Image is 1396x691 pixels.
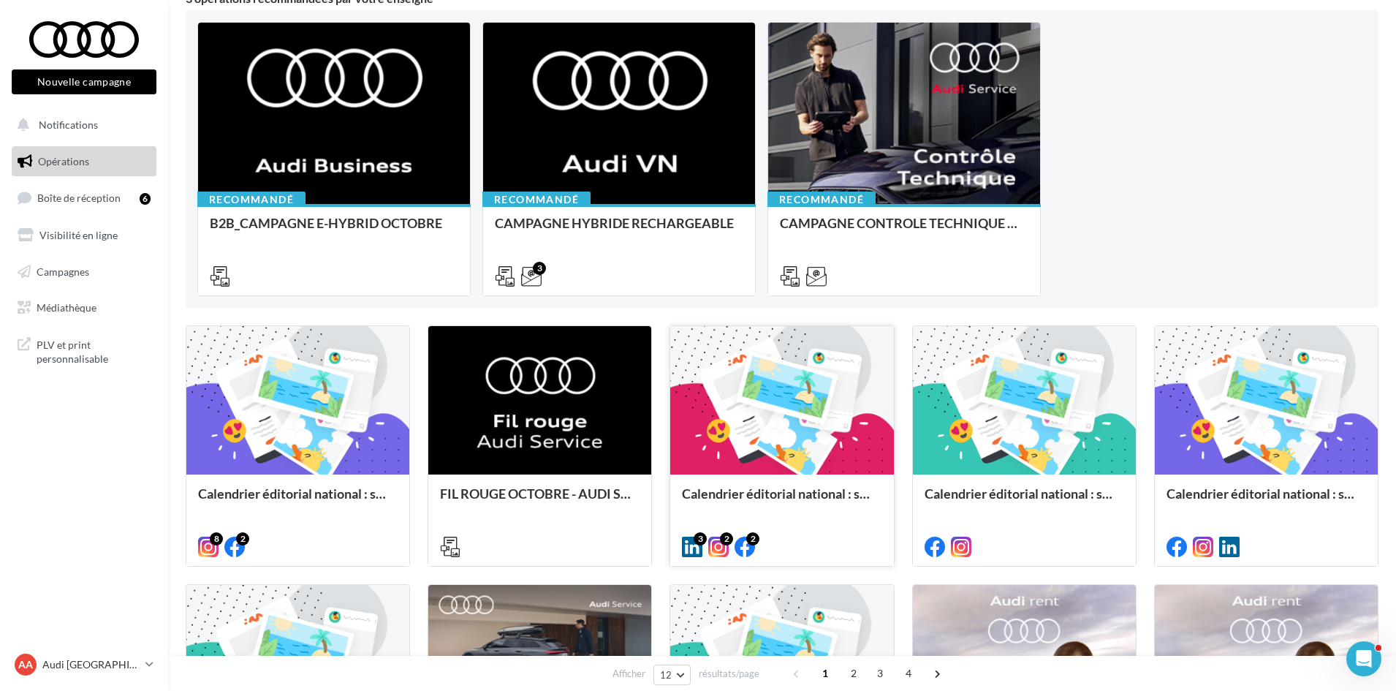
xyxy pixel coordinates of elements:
[9,220,159,251] a: Visibilité en ligne
[653,665,691,685] button: 12
[39,229,118,241] span: Visibilité en ligne
[495,216,743,245] div: CAMPAGNE HYBRIDE RECHARGEABLE
[1167,486,1366,516] div: Calendrier éditorial national : semaine du 08.09 au 14.09
[780,216,1028,245] div: CAMPAGNE CONTROLE TECHNIQUE 25€ OCTOBRE
[699,667,759,681] span: résultats/page
[236,532,249,545] div: 2
[18,657,33,672] span: AA
[767,192,876,208] div: Recommandé
[9,182,159,214] a: Boîte de réception6
[694,532,707,545] div: 3
[440,486,640,516] div: FIL ROUGE OCTOBRE - AUDI SERVICE
[9,292,159,323] a: Médiathèque
[9,146,159,177] a: Opérations
[37,301,96,314] span: Médiathèque
[612,667,645,681] span: Afficher
[533,262,546,275] div: 3
[210,532,223,545] div: 8
[37,335,151,366] span: PLV et print personnalisable
[39,118,98,131] span: Notifications
[482,192,591,208] div: Recommandé
[210,216,458,245] div: B2B_CAMPAGNE E-HYBRID OCTOBRE
[37,192,121,204] span: Boîte de réception
[720,532,733,545] div: 2
[42,657,140,672] p: Audi [GEOGRAPHIC_DATA]
[9,257,159,287] a: Campagnes
[746,532,759,545] div: 2
[682,486,881,516] div: Calendrier éditorial national : semaine du 22.09 au 28.09
[660,669,672,681] span: 12
[897,662,920,685] span: 4
[868,662,892,685] span: 3
[813,662,837,685] span: 1
[37,265,89,277] span: Campagnes
[12,651,156,679] a: AA Audi [GEOGRAPHIC_DATA]
[9,329,159,372] a: PLV et print personnalisable
[9,110,153,140] button: Notifications
[198,486,398,516] div: Calendrier éditorial national : semaine du 29.09 au 05.10
[1346,641,1381,676] iframe: Intercom live chat
[38,155,89,167] span: Opérations
[925,486,1124,516] div: Calendrier éditorial national : semaine du 15.09 au 21.09
[197,192,306,208] div: Recommandé
[140,193,151,205] div: 6
[842,662,865,685] span: 2
[12,69,156,94] button: Nouvelle campagne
